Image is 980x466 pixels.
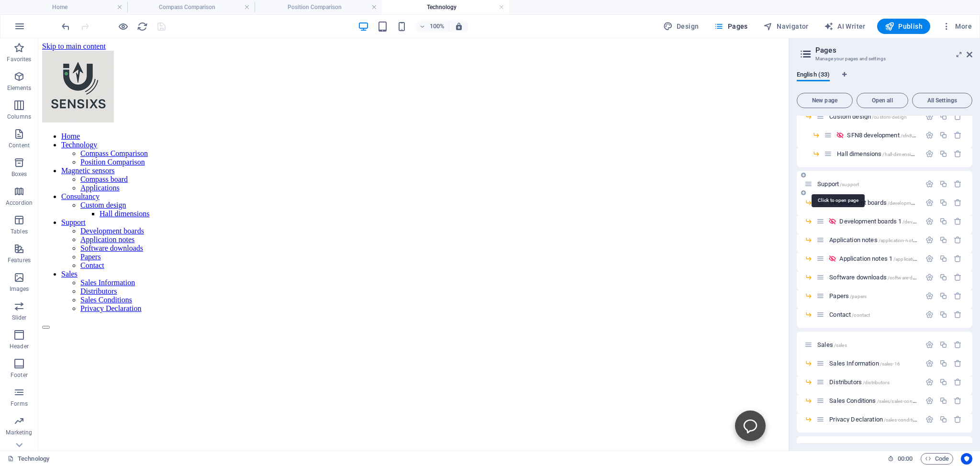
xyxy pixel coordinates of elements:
[912,93,972,108] button: All Settings
[837,150,919,157] span: Hall dimensions
[829,274,934,281] span: Click to open page
[797,71,972,89] div: Language Tabs
[939,311,947,319] div: Duplicate
[826,113,921,120] div: Custom design/custom-design
[8,256,31,264] p: Features
[763,22,809,31] span: Navigator
[136,21,148,32] button: reload
[663,22,699,31] span: Design
[817,341,847,348] span: Sales
[127,2,255,12] h4: Compass Comparison
[880,361,900,366] span: /sales-16
[829,113,907,120] span: Custom design
[836,255,920,262] div: Application notes 1/application-notes-1
[814,342,921,348] div: Sales/sales
[939,150,947,158] div: Duplicate
[9,142,30,149] p: Content
[455,22,463,31] i: On resize automatically adjust zoom level to fit chosen device.
[11,371,28,379] p: Footer
[857,93,908,108] button: Open all
[954,378,962,386] div: Remove
[925,199,934,207] div: Settings
[925,453,949,465] span: Code
[898,453,913,465] span: 00 00
[939,180,947,188] div: Duplicate
[872,114,907,120] span: /custom-design
[826,311,921,318] div: Contact/contact
[901,133,942,138] span: /sfn8-development
[954,217,962,225] div: Remove
[826,293,921,299] div: Papers/papers
[954,415,962,423] div: Remove
[954,311,962,319] div: Remove
[877,19,930,34] button: Publish
[939,292,947,300] div: Duplicate
[939,341,947,349] div: Duplicate
[939,112,947,121] div: Duplicate
[12,314,27,322] p: Slider
[954,180,962,188] div: Remove
[117,21,129,32] button: Click here to leave preview mode and continue editing
[863,380,890,385] span: /distributors
[925,292,934,300] div: Settings
[925,131,934,139] div: Settings
[954,359,962,367] div: Remove
[801,98,848,103] span: New page
[954,236,962,244] div: Remove
[7,84,32,92] p: Elements
[10,285,29,293] p: Images
[797,69,830,82] span: English (33)
[902,219,954,224] span: /development-boards-1
[60,21,71,32] button: undo
[939,199,947,207] div: Duplicate
[939,236,947,244] div: Duplicate
[829,236,918,244] span: Application notes
[839,255,937,262] span: Click to open page
[939,273,947,281] div: Duplicate
[954,397,962,405] div: Remove
[939,131,947,139] div: Duplicate
[925,150,934,158] div: Settings
[255,2,382,12] h4: Position Comparison
[925,180,934,188] div: Settings
[824,22,866,31] span: AI Writer
[925,397,934,405] div: Settings
[415,21,449,32] button: 100%
[6,199,33,207] p: Accordion
[11,170,27,178] p: Boxes
[659,19,703,34] div: Design (Ctrl+Alt+Y)
[834,343,847,348] span: /sales
[137,21,148,32] i: Reload page
[954,150,962,158] div: Remove
[938,19,976,34] button: More
[847,132,942,139] span: Click to open page
[817,180,859,188] span: Support
[829,292,867,300] span: Click to open page
[829,311,870,318] span: Click to open page
[939,255,947,263] div: Duplicate
[925,217,934,225] div: Settings
[797,93,853,108] button: New page
[820,19,869,34] button: AI Writer
[888,453,913,465] h6: Session time
[829,416,921,423] span: Click to open page
[826,398,921,404] div: Sales Conditions/sales/sales-conditions
[829,378,889,386] span: Click to open page
[925,273,934,281] div: Settings
[11,400,28,408] p: Forms
[382,2,509,12] h4: Technology
[885,22,923,31] span: Publish
[925,359,934,367] div: Settings
[10,343,29,350] p: Header
[861,98,904,103] span: Open all
[884,417,921,422] span: /sales-conditions
[904,455,906,462] span: :
[826,274,921,280] div: Software downloads/software-downloads
[829,397,927,404] span: Click to open page
[826,200,921,206] div: Development boards/development-boards
[939,378,947,386] div: Duplicate
[954,292,962,300] div: Remove
[893,256,937,262] span: /application-notes-1
[8,453,49,465] a: Click to cancel selection. Double-click to open Pages
[925,311,934,319] div: Settings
